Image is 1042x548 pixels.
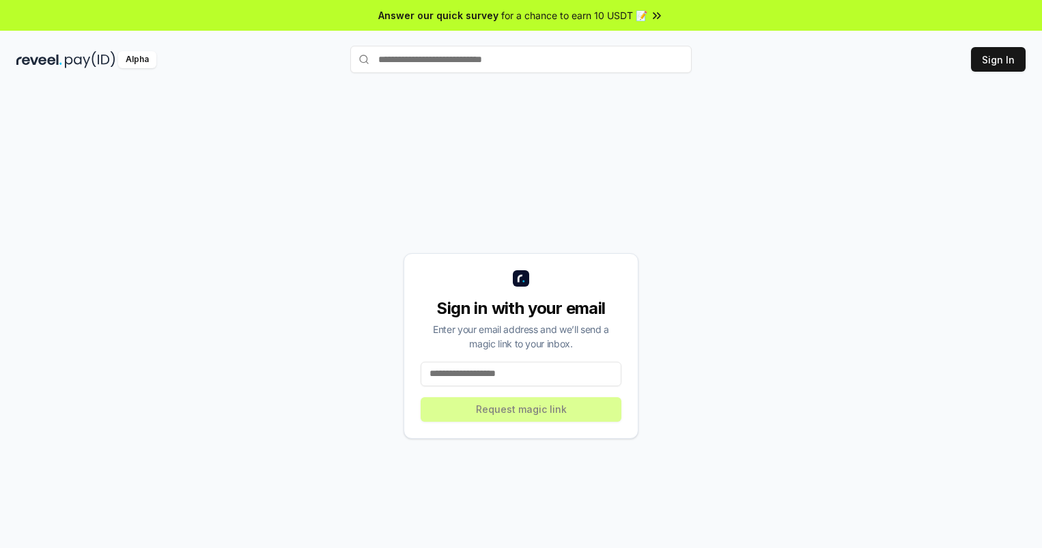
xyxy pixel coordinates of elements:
span: for a chance to earn 10 USDT 📝 [501,8,647,23]
div: Sign in with your email [421,298,621,319]
img: reveel_dark [16,51,62,68]
div: Alpha [118,51,156,68]
button: Sign In [971,47,1026,72]
div: Enter your email address and we’ll send a magic link to your inbox. [421,322,621,351]
img: logo_small [513,270,529,287]
img: pay_id [65,51,115,68]
span: Answer our quick survey [378,8,498,23]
